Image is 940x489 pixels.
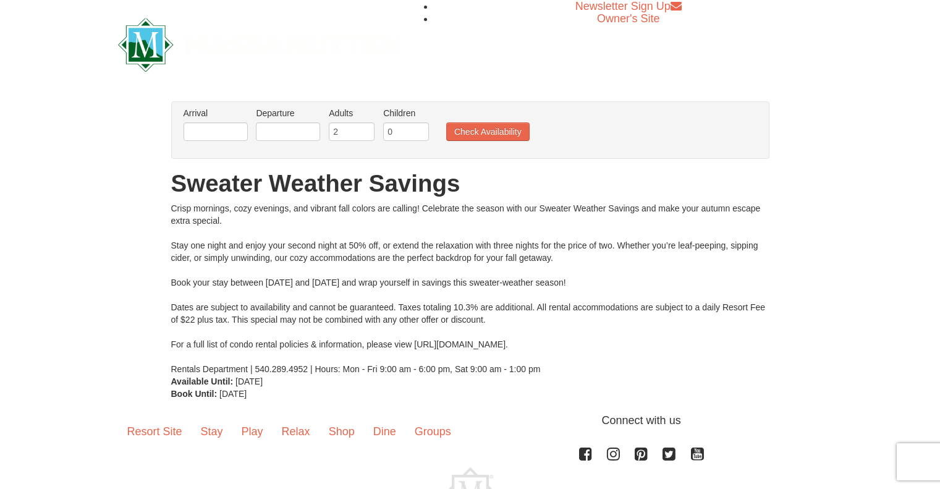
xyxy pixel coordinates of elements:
[219,389,247,399] span: [DATE]
[364,412,405,451] a: Dine
[597,12,659,25] a: Owner's Site
[171,202,769,375] div: Crisp mornings, cozy evenings, and vibrant fall colors are calling! Celebrate the season with our...
[446,122,530,141] button: Check Availability
[118,18,401,72] img: Massanutten Resort Logo
[184,107,248,119] label: Arrival
[256,107,320,119] label: Departure
[118,412,823,429] p: Connect with us
[171,389,218,399] strong: Book Until:
[118,28,401,57] a: Massanutten Resort
[232,412,273,451] a: Play
[118,412,192,451] a: Resort Site
[171,171,769,196] h1: Sweater Weather Savings
[273,412,320,451] a: Relax
[383,107,429,119] label: Children
[329,107,375,119] label: Adults
[235,376,263,386] span: [DATE]
[192,412,232,451] a: Stay
[320,412,364,451] a: Shop
[405,412,460,451] a: Groups
[171,376,234,386] strong: Available Until:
